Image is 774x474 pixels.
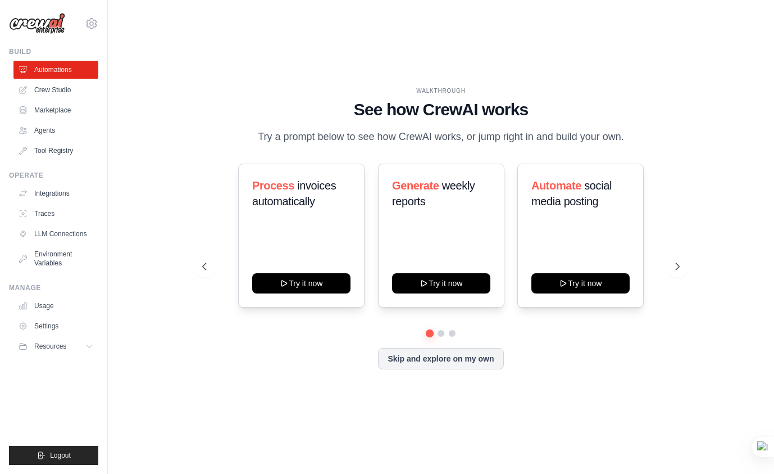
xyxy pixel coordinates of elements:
p: Try a prompt below to see how CrewAI works, or jump right in and build your own. [252,129,630,145]
a: Usage [13,297,98,315]
div: Build [9,47,98,56]
span: Generate [392,179,439,192]
a: Integrations [13,184,98,202]
img: Logo [9,13,65,34]
div: Manage [9,283,98,292]
a: Marketplace [13,101,98,119]
div: WALKTHROUGH [202,87,680,95]
span: Process [252,179,294,192]
button: Try it now [531,273,630,294]
div: Operate [9,171,98,180]
button: Logout [9,446,98,465]
a: Crew Studio [13,81,98,99]
h1: See how CrewAI works [202,100,680,120]
a: Settings [13,317,98,335]
button: Try it now [392,273,490,294]
a: Traces [13,205,98,223]
button: Resources [13,337,98,355]
span: weekly reports [392,179,475,207]
a: Automations [13,61,98,79]
span: social media posting [531,179,612,207]
span: invoices automatically [252,179,336,207]
button: Try it now [252,273,350,294]
a: Tool Registry [13,142,98,160]
a: LLM Connections [13,225,98,243]
span: Automate [531,179,581,192]
a: Agents [13,121,98,139]
span: Resources [34,342,66,351]
a: Environment Variables [13,245,98,272]
button: Skip and explore on my own [378,348,503,369]
span: Logout [50,451,71,460]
